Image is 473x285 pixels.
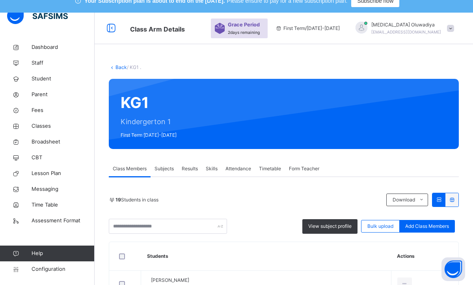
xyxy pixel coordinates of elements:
[32,75,95,83] span: Student
[121,132,177,139] span: First Term [DATE]-[DATE]
[182,165,198,172] span: Results
[259,165,281,172] span: Timetable
[289,165,319,172] span: Form Teacher
[32,138,95,146] span: Broadsheet
[32,59,95,67] span: Staff
[405,223,449,230] span: Add Class Members
[276,25,340,32] span: session/term information
[228,30,260,35] span: 2 days remaining
[228,21,260,28] span: Grace Period
[130,25,185,33] span: Class Arm Details
[32,185,95,193] span: Messaging
[32,106,95,114] span: Fees
[32,122,95,130] span: Classes
[32,265,94,273] span: Configuration
[371,30,441,34] span: [EMAIL_ADDRESS][DOMAIN_NAME]
[441,257,465,281] button: Open asap
[115,196,158,203] span: Students in class
[7,7,68,24] img: safsims
[115,64,127,70] a: Back
[32,170,95,177] span: Lesson Plan
[32,154,95,162] span: CBT
[32,201,95,209] span: Time Table
[113,165,147,172] span: Class Members
[32,250,94,257] span: Help
[348,21,458,35] div: TobiOluwadiya
[151,277,189,284] span: [PERSON_NAME]
[371,21,441,28] span: [MEDICAL_DATA] Oluwadiya
[32,217,95,225] span: Assessment Format
[367,223,393,230] span: Bulk upload
[393,196,415,203] span: Download
[32,91,95,99] span: Parent
[206,165,218,172] span: Skills
[225,165,251,172] span: Attendance
[391,242,458,271] th: Actions
[115,197,121,203] b: 19
[127,64,141,70] span: / KG1 .
[215,23,225,34] img: sticker-purple.71386a28dfed39d6af7621340158ba97.svg
[155,165,174,172] span: Subjects
[141,242,391,271] th: Students
[308,223,352,230] span: View subject profile
[32,43,95,51] span: Dashboard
